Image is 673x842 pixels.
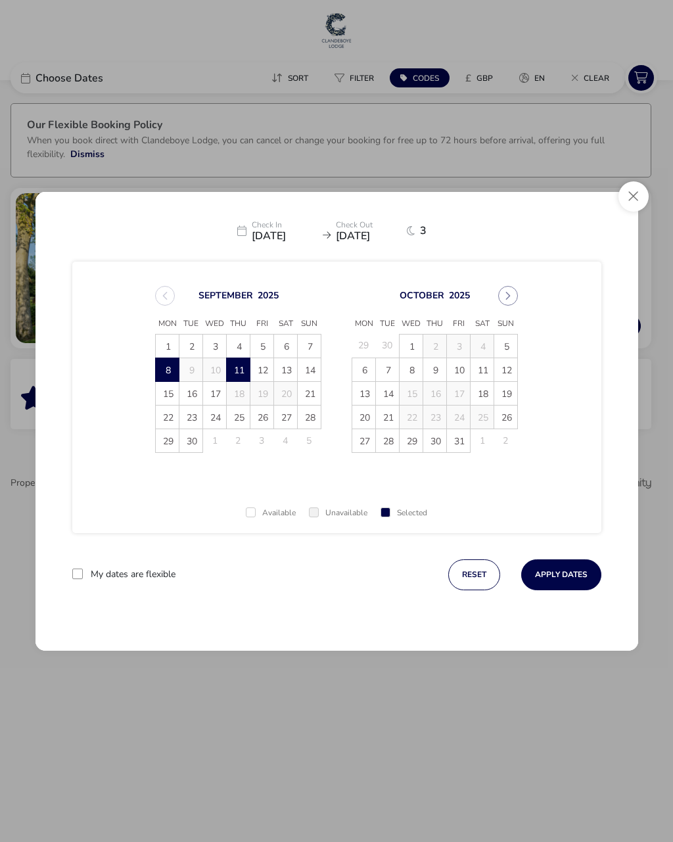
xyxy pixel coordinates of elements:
span: 14 [298,359,321,382]
span: 20 [353,406,376,429]
button: Choose Month [198,289,253,301]
td: 1 [156,334,179,358]
td: 4 [471,334,494,358]
td: 8 [400,358,423,381]
span: Sun [494,314,518,334]
td: 21 [376,405,400,429]
span: 5 [495,335,518,358]
td: 24 [447,405,471,429]
td: 2 [179,334,203,358]
td: 12 [250,358,274,381]
span: 19 [495,383,518,406]
span: Thu [227,314,250,334]
td: 29 [400,429,423,452]
td: 10 [447,358,471,381]
span: 30 [424,430,447,453]
td: 29 [156,429,179,452]
td: 30 [423,429,447,452]
td: 17 [447,381,471,405]
span: 8 [156,359,179,382]
span: 3 [204,335,227,358]
span: 12 [495,359,518,382]
span: Wed [400,314,423,334]
span: 10 [448,359,471,382]
button: Next Month [498,286,518,306]
span: 16 [180,383,203,406]
span: 8 [400,359,423,382]
td: 21 [298,381,321,405]
span: 1 [400,335,423,358]
span: 6 [275,335,298,358]
span: 26 [251,406,274,429]
span: 21 [377,406,400,429]
span: 1 [156,335,179,358]
div: Unavailable [309,509,367,517]
td: 31 [447,429,471,452]
span: 31 [448,430,471,453]
span: Wed [203,314,227,334]
td: 26 [494,405,518,429]
td: 16 [179,381,203,405]
td: 28 [298,405,321,429]
td: 20 [352,405,376,429]
span: Mon [352,314,376,334]
td: 5 [250,334,274,358]
td: 18 [471,381,494,405]
td: 28 [376,429,400,452]
td: 9 [179,358,203,381]
td: 1 [400,334,423,358]
span: Fri [250,314,274,334]
td: 4 [274,429,298,452]
td: 12 [494,358,518,381]
span: 18 [471,383,494,406]
span: Mon [156,314,179,334]
td: 5 [298,429,321,452]
span: [DATE] [252,231,317,241]
span: 13 [275,359,298,382]
td: 3 [447,334,471,358]
span: 3 [420,225,436,236]
td: 11 [227,358,250,381]
td: 3 [250,429,274,452]
td: 10 [203,358,227,381]
td: 9 [423,358,447,381]
td: 14 [376,381,400,405]
td: 2 [227,429,250,452]
button: Choose Month [400,289,444,301]
td: 19 [494,381,518,405]
td: 25 [227,405,250,429]
td: 30 [376,334,400,358]
span: Tue [376,314,400,334]
td: 13 [352,381,376,405]
span: Sat [274,314,298,334]
td: 5 [494,334,518,358]
td: 18 [227,381,250,405]
td: 27 [352,429,376,452]
span: 7 [377,359,400,382]
span: Fri [447,314,471,334]
span: 9 [424,359,447,382]
span: Tue [179,314,203,334]
td: 17 [203,381,227,405]
span: 15 [156,383,179,406]
td: 19 [250,381,274,405]
td: 15 [400,381,423,405]
span: [DATE] [336,231,402,241]
span: 29 [400,430,423,453]
span: Sun [298,314,321,334]
span: Sat [471,314,494,334]
div: Selected [381,509,427,517]
td: 11 [471,358,494,381]
div: Choose Date [143,270,530,469]
span: 27 [275,406,298,429]
button: Choose Year [449,289,470,301]
span: 21 [298,383,321,406]
span: 30 [180,430,203,453]
button: Choose Year [258,289,279,301]
span: 26 [495,406,518,429]
td: 25 [471,405,494,429]
td: 29 [352,334,376,358]
td: 13 [274,358,298,381]
span: 2 [180,335,203,358]
span: 25 [227,406,250,429]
